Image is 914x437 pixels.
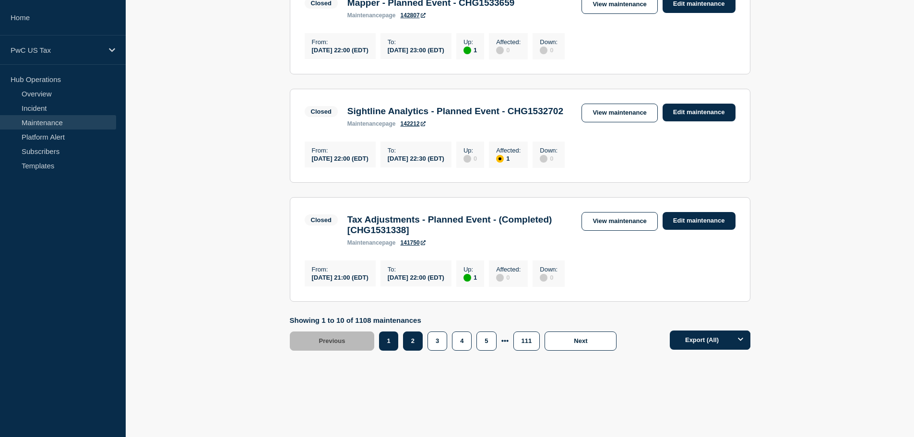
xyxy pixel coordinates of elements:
button: Options [731,331,750,350]
div: 0 [463,154,477,163]
p: Affected : [496,38,521,46]
button: Next [545,331,617,351]
div: 1 [463,273,477,282]
a: Edit maintenance [663,212,736,230]
div: disabled [496,47,504,54]
div: 1 [496,154,521,163]
div: 0 [496,273,521,282]
div: 0 [540,46,558,54]
div: [DATE] 22:30 (EDT) [388,154,444,162]
a: 142807 [401,12,426,19]
span: maintenance [347,12,382,19]
div: disabled [540,155,547,163]
span: maintenance [347,239,382,246]
div: up [463,47,471,54]
div: 0 [496,46,521,54]
p: Down : [540,266,558,273]
div: Closed [311,216,332,224]
p: page [347,12,396,19]
span: Previous [319,337,345,344]
p: Affected : [496,266,521,273]
button: 3 [427,331,447,351]
button: 2 [403,331,423,351]
div: disabled [540,274,547,282]
p: PwC US Tax [11,46,103,54]
p: From : [312,38,368,46]
p: Up : [463,266,477,273]
a: View maintenance [582,212,657,231]
a: 141750 [401,239,426,246]
p: Up : [463,38,477,46]
button: 5 [476,331,496,351]
button: 111 [513,331,540,351]
div: affected [496,155,504,163]
button: 1 [379,331,398,351]
div: disabled [496,274,504,282]
p: Affected : [496,147,521,154]
div: 0 [540,154,558,163]
p: To : [388,147,444,154]
span: maintenance [347,120,382,127]
p: To : [388,266,444,273]
p: Down : [540,38,558,46]
div: Closed [311,108,332,115]
button: 4 [452,331,472,351]
div: disabled [540,47,547,54]
p: Up : [463,147,477,154]
p: To : [388,38,444,46]
a: Edit maintenance [663,104,736,121]
div: [DATE] 22:00 (EDT) [312,46,368,54]
div: [DATE] 22:00 (EDT) [388,273,444,281]
p: page [347,120,396,127]
button: Export (All) [670,331,750,350]
p: From : [312,266,368,273]
div: [DATE] 23:00 (EDT) [388,46,444,54]
div: disabled [463,155,471,163]
div: [DATE] 22:00 (EDT) [312,154,368,162]
a: View maintenance [582,104,657,122]
span: Next [574,337,587,344]
div: [DATE] 21:00 (EDT) [312,273,368,281]
h3: Sightline Analytics - Planned Event - CHG1532702 [347,106,563,117]
p: Down : [540,147,558,154]
div: 1 [463,46,477,54]
a: 142212 [401,120,426,127]
p: page [347,239,396,246]
p: From : [312,147,368,154]
h3: Tax Adjustments - Planned Event - (Completed) [CHG1531338] [347,214,572,236]
p: Showing 1 to 10 of 1108 maintenances [290,316,622,324]
div: up [463,274,471,282]
button: Previous [290,331,375,351]
div: 0 [540,273,558,282]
